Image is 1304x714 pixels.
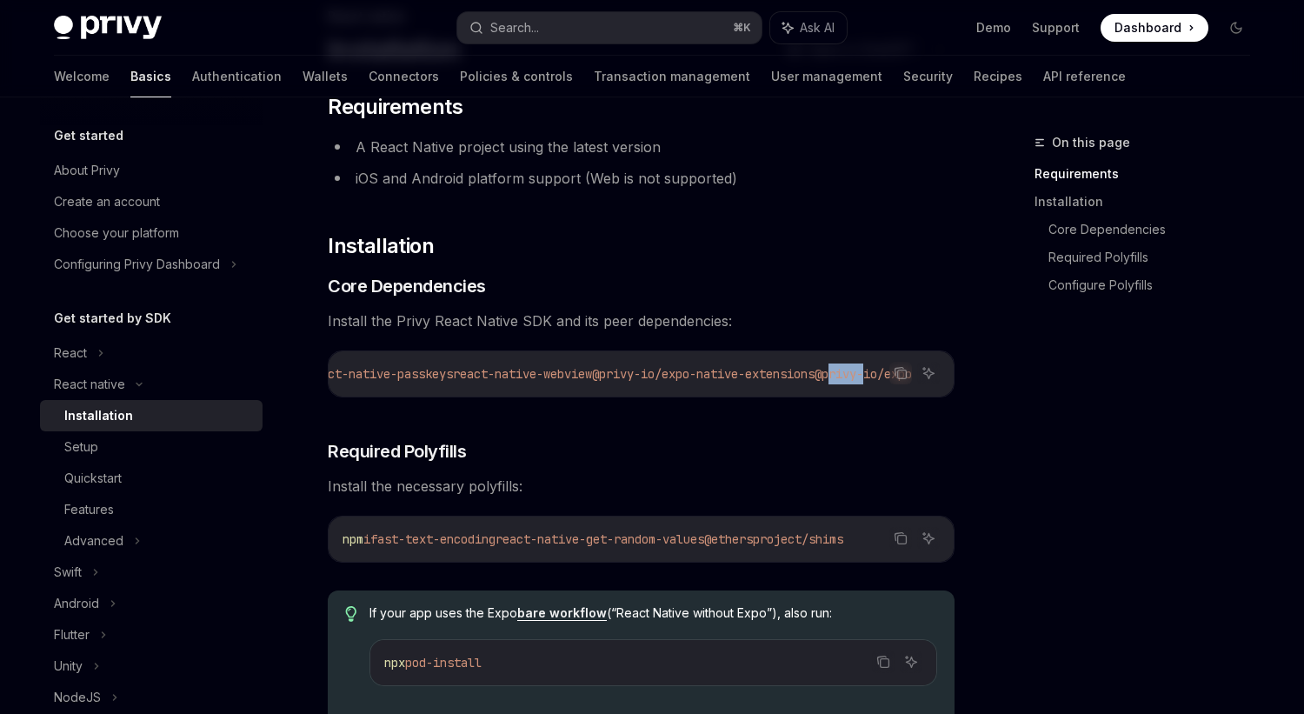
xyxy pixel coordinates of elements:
a: Installation [1035,188,1264,216]
span: react-native-webview [453,366,592,382]
div: Quickstart [64,468,122,489]
button: Toggle dark mode [1222,14,1250,42]
h5: Get started by SDK [54,308,171,329]
img: dark logo [54,16,162,40]
a: Requirements [1035,160,1264,188]
button: Copy the contents from the code block [872,651,895,673]
button: Ask AI [917,362,940,384]
div: About Privy [54,160,120,181]
a: User management [771,56,882,97]
button: Ask AI [900,651,922,673]
a: Choose your platform [40,217,263,249]
div: Setup [64,437,98,457]
span: ⌘ K [733,21,751,35]
div: React native [54,374,125,395]
div: Configuring Privy Dashboard [54,254,220,275]
a: Policies & controls [460,56,573,97]
h5: Get started [54,125,123,146]
div: Android [54,593,99,614]
div: Search... [490,17,539,38]
span: react-native-passkeys [307,366,453,382]
a: Installation [40,400,263,431]
span: Dashboard [1114,19,1181,37]
span: On this page [1052,132,1130,153]
span: react-native-get-random-values [496,531,704,547]
a: Configure Polyfills [1048,271,1264,299]
a: Support [1032,19,1080,37]
li: A React Native project using the latest version [328,135,955,159]
button: Ask AI [770,12,847,43]
button: Search...⌘K [457,12,762,43]
a: Wallets [303,56,348,97]
a: Connectors [369,56,439,97]
span: npx [384,655,405,671]
span: @privy-io/expo-native-extensions [592,366,815,382]
a: bare workflow [517,605,607,621]
span: npm [343,531,363,547]
svg: Tip [345,606,357,622]
span: Install the necessary polyfills: [328,474,955,498]
span: @privy-io/expo [815,366,912,382]
span: i [363,531,370,547]
span: Requirements [328,93,462,121]
a: Setup [40,431,263,463]
a: About Privy [40,155,263,186]
a: Features [40,494,263,525]
div: NodeJS [54,687,101,708]
span: If your app uses the Expo (“React Native without Expo”), also run: [369,604,937,622]
div: Advanced [64,530,123,551]
a: Basics [130,56,171,97]
a: Recipes [974,56,1022,97]
a: Required Polyfills [1048,244,1264,271]
div: Features [64,499,114,520]
span: Ask AI [800,19,835,37]
a: Quickstart [40,463,263,494]
div: Flutter [54,624,90,645]
div: Swift [54,562,82,583]
a: Welcome [54,56,110,97]
span: fast-text-encoding [370,531,496,547]
a: Transaction management [594,56,750,97]
span: Install the Privy React Native SDK and its peer dependencies: [328,309,955,333]
a: Authentication [192,56,282,97]
button: Copy the contents from the code block [889,362,912,384]
a: Demo [976,19,1011,37]
a: Core Dependencies [1048,216,1264,244]
a: Dashboard [1101,14,1208,42]
a: API reference [1043,56,1126,97]
div: React [54,343,87,364]
span: Core Dependencies [328,274,486,298]
button: Ask AI [917,527,940,550]
span: Required Polyfills [328,439,466,464]
span: @ethersproject/shims [704,531,843,547]
a: Security [903,56,953,97]
div: Choose your platform [54,223,179,244]
li: iOS and Android platform support (Web is not supported) [328,166,955,190]
div: Create an account [54,191,160,212]
span: pod-install [405,655,482,671]
div: Installation [64,405,133,426]
span: Installation [328,232,434,260]
button: Copy the contents from the code block [889,527,912,550]
div: Unity [54,656,83,677]
a: Create an account [40,186,263,217]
